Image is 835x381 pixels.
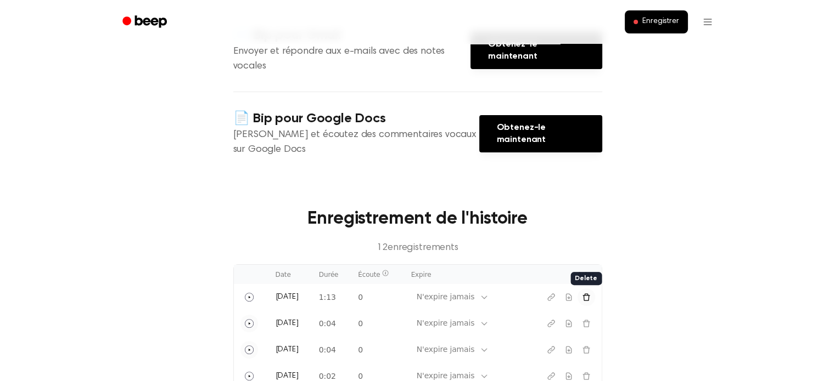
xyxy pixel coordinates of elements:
font: Enregistrement de l'histoire [307,210,528,228]
a: Obtenez-le maintenant [470,32,602,69]
font: Expire [411,271,431,278]
button: Télécharger l'enregistrement [560,341,578,359]
font: 📄 Bip pour Google Docs [233,112,386,125]
font: [DATE] [276,293,299,301]
font: [DATE] [276,320,299,327]
font: 0 [358,372,363,380]
button: Télécharger l'enregistrement [560,288,578,306]
button: Copier le lien [542,315,560,332]
font: 0:04 [319,345,336,354]
button: Copier le lien [542,341,560,359]
font: N'expire jamais [417,345,475,354]
span: Le nombre d'écoutes reflète les autres auditeurs et enregistre au maximum une écoute par auditeur... [382,270,389,276]
font: enregistrements [388,243,458,253]
font: N'expire jamais [417,319,475,327]
font: 0:02 [319,372,336,380]
font: 0 [358,345,363,354]
font: N'expire jamais [417,371,475,380]
font: 12 [377,243,388,253]
font: 0 [358,319,363,328]
font: 0:04 [319,319,336,328]
button: Ouvrir le menu [694,9,721,35]
font: Envoyer et répondre aux e-mails avec des notes vocales [233,47,445,71]
font: Écoute [358,271,380,278]
font: [DATE] [276,346,299,354]
font: Obtenez-le maintenant [497,123,546,144]
font: 1:13 [319,293,336,302]
button: Supprimer l'enregistrement [578,288,595,306]
button: Play [240,315,258,332]
font: [PERSON_NAME] et écoutez des commentaires vocaux sur Google Docs [233,130,477,155]
button: Télécharger l'enregistrement [560,315,578,332]
font: Durée [319,271,338,278]
font: Date [276,271,291,278]
font: Actes [577,271,595,278]
button: Supprimer l'enregistrement [578,341,595,359]
button: Supprimer l'enregistrement [578,315,595,332]
font: Obtenez-le maintenant [488,40,537,61]
font: [DATE] [276,372,299,380]
button: Play [240,288,258,306]
button: Enregistrer [625,10,687,33]
a: Bip [115,12,177,33]
a: Obtenez-le maintenant [479,115,602,152]
font: Enregistrer [642,18,679,25]
button: Play [240,341,258,359]
font: N'expire jamais [417,292,475,301]
button: Copier le lien [542,288,560,306]
font: 0 [358,293,363,302]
